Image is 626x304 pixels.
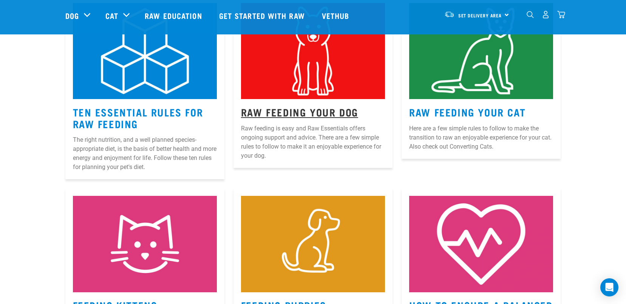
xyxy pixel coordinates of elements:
span: Set Delivery Area [458,14,502,17]
a: Get started with Raw [212,0,314,31]
a: Cat [105,10,118,21]
img: Kitten-Icon.jpg [73,196,217,292]
div: Open Intercom Messenger [600,278,618,296]
a: Raw Feeding Your Cat [409,109,526,115]
img: Puppy-Icon.jpg [241,196,385,292]
p: The right nutrition, and a well planned species-appropriate diet, is the basis of better health a... [73,135,217,172]
a: Raw Feeding Your Dog [241,109,358,115]
a: Vethub [314,0,359,31]
img: home-icon-1@2x.png [527,11,534,18]
img: van-moving.png [444,11,454,18]
img: 1.jpg [73,3,217,99]
a: Dog [65,10,79,21]
a: Ten Essential Rules for Raw Feeding [73,109,203,126]
p: Raw feeding is easy and Raw Essentials offers ongoing support and advice. There are a few simple ... [241,124,385,160]
a: Raw Education [137,0,211,31]
img: 5.jpg [409,196,553,292]
img: user.png [542,11,550,19]
img: 3.jpg [409,3,553,99]
p: Here are a few simple rules to follow to make the transition to raw an enjoyable experience for y... [409,124,553,151]
img: home-icon@2x.png [557,11,565,19]
img: 2.jpg [241,3,385,99]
